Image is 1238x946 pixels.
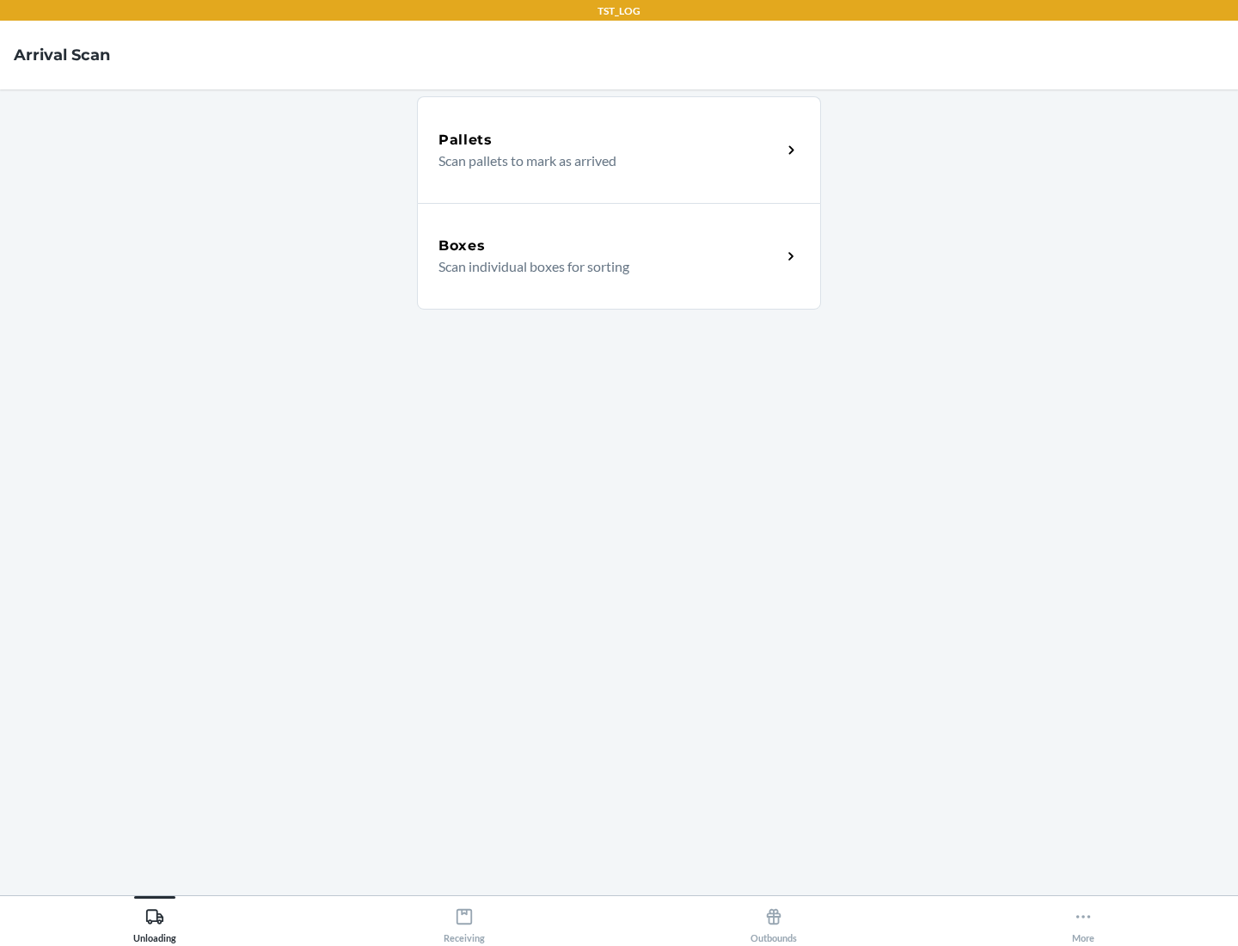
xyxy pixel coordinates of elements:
h4: Arrival Scan [14,44,110,66]
a: PalletsScan pallets to mark as arrived [417,96,821,203]
p: TST_LOG [598,3,640,19]
p: Scan pallets to mark as arrived [438,150,768,171]
div: Receiving [444,900,485,943]
button: Receiving [309,896,619,943]
h5: Pallets [438,130,493,150]
button: Outbounds [619,896,929,943]
button: More [929,896,1238,943]
div: More [1072,900,1094,943]
p: Scan individual boxes for sorting [438,256,768,277]
h5: Boxes [438,236,486,256]
div: Unloading [133,900,176,943]
a: BoxesScan individual boxes for sorting [417,203,821,310]
div: Outbounds [751,900,797,943]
